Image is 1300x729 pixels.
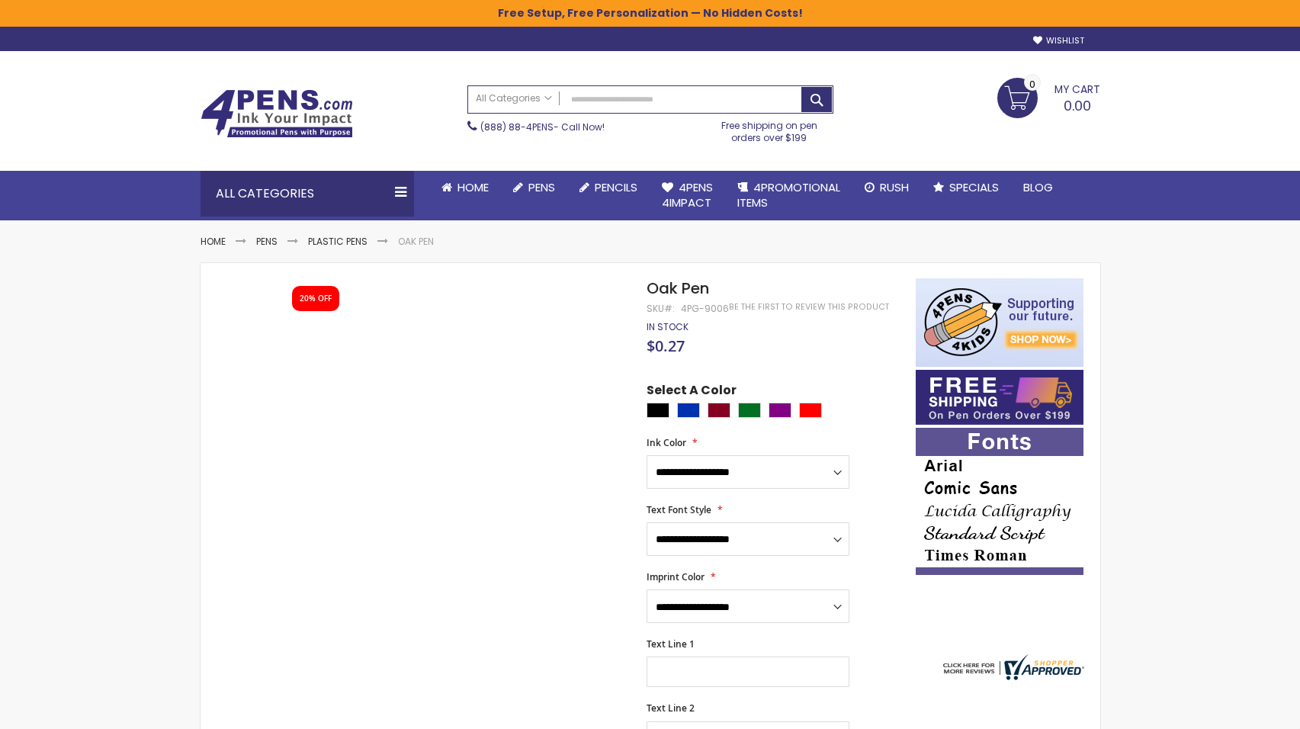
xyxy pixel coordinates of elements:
[1064,96,1091,115] span: 0.00
[398,236,434,248] li: Oak Pen
[429,171,501,204] a: Home
[729,301,889,313] a: Be the first to review this product
[725,171,852,220] a: 4PROMOTIONALITEMS
[939,670,1084,683] a: 4pens.com certificate URL
[939,654,1084,680] img: 4pens.com widget logo
[201,89,353,138] img: 4Pens Custom Pens and Promotional Products
[677,403,700,418] div: Blue
[457,179,489,195] span: Home
[647,637,695,650] span: Text Line 1
[1023,179,1053,195] span: Blog
[501,171,567,204] a: Pens
[916,370,1083,425] img: Free shipping on orders over $199
[737,179,840,210] span: 4PROMOTIONAL ITEMS
[949,179,999,195] span: Specials
[647,702,695,715] span: Text Line 2
[647,336,685,356] span: $0.27
[880,179,909,195] span: Rush
[650,171,725,220] a: 4Pens4impact
[681,303,729,315] div: 4PG-9006
[647,321,689,333] div: Availability
[916,278,1083,367] img: 4pens 4 kids
[201,235,226,248] a: Home
[528,179,555,195] span: Pens
[997,78,1100,116] a: 0.00 0
[468,86,560,111] a: All Categories
[480,120,554,133] a: (888) 88-4PENS
[799,403,822,418] div: Red
[705,114,833,144] div: Free shipping on pen orders over $199
[476,92,552,104] span: All Categories
[916,428,1083,575] img: font-personalization-examples
[308,235,368,248] a: Plastic Pens
[662,179,713,210] span: 4Pens 4impact
[300,294,332,304] div: 20% OFF
[1029,77,1035,92] span: 0
[738,403,761,418] div: Green
[647,302,675,315] strong: SKU
[647,503,711,516] span: Text Font Style
[769,403,791,418] div: Purple
[852,171,921,204] a: Rush
[647,320,689,333] span: In stock
[647,570,705,583] span: Imprint Color
[708,403,730,418] div: Burgundy
[647,403,669,418] div: Black
[1011,171,1065,204] a: Blog
[567,171,650,204] a: Pencils
[256,235,278,248] a: Pens
[480,120,605,133] span: - Call Now!
[921,171,1011,204] a: Specials
[647,436,686,449] span: Ink Color
[647,278,709,299] span: Oak Pen
[1033,35,1084,47] a: Wishlist
[647,382,737,403] span: Select A Color
[201,171,414,217] div: All Categories
[595,179,637,195] span: Pencils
